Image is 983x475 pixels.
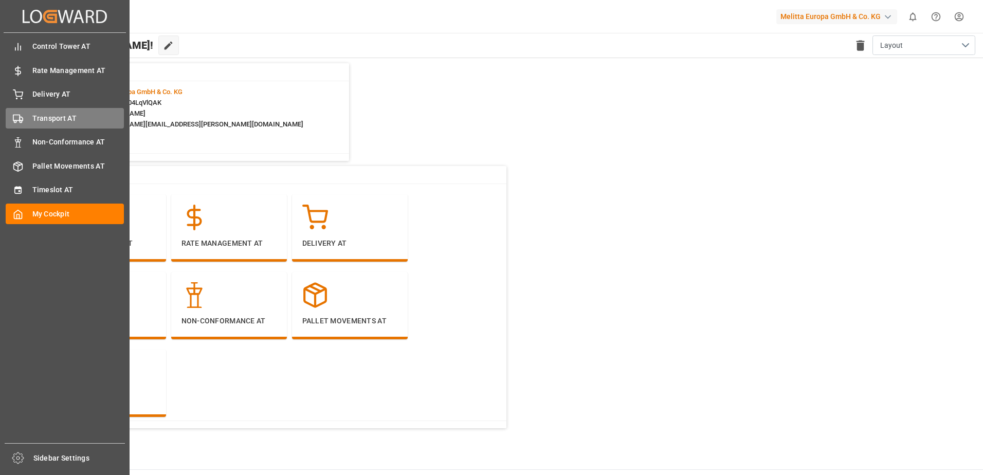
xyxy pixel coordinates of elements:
[32,137,124,148] span: Non-Conformance AT
[776,7,901,26] button: Melitta Europa GmbH & Co. KG
[33,453,125,464] span: Sidebar Settings
[181,238,277,249] p: Rate Management AT
[872,35,975,55] button: open menu
[6,132,124,152] a: Non-Conformance AT
[901,5,924,28] button: show 0 new notifications
[6,36,124,57] a: Control Tower AT
[93,88,183,96] span: Melitta Europa GmbH & Co. KG
[302,238,397,249] p: Delivery AT
[6,180,124,200] a: Timeslot AT
[32,161,124,172] span: Pallet Movements AT
[32,41,124,52] span: Control Tower AT
[6,60,124,80] a: Rate Management AT
[924,5,948,28] button: Help Center
[43,35,153,55] span: Hello [PERSON_NAME]!
[880,40,903,51] span: Layout
[6,108,124,128] a: Transport AT
[92,88,183,96] span: :
[776,9,897,24] div: Melitta Europa GmbH & Co. KG
[92,120,303,128] span: : [PERSON_NAME][EMAIL_ADDRESS][PERSON_NAME][DOMAIN_NAME]
[6,84,124,104] a: Delivery AT
[32,65,124,76] span: Rate Management AT
[32,89,124,100] span: Delivery AT
[32,185,124,195] span: Timeslot AT
[181,316,277,326] p: Non-Conformance AT
[6,156,124,176] a: Pallet Movements AT
[32,209,124,220] span: My Cockpit
[6,204,124,224] a: My Cockpit
[32,113,124,124] span: Transport AT
[302,316,397,326] p: Pallet Movements AT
